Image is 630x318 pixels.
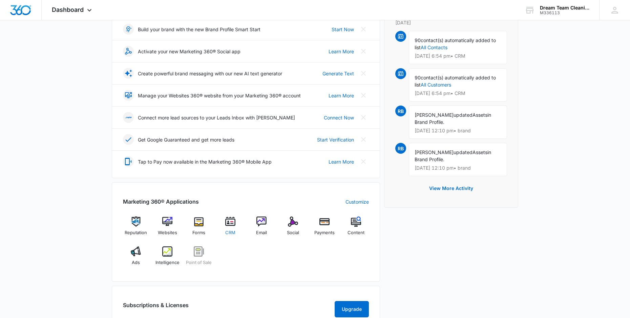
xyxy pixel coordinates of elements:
[322,70,354,77] a: Generate Text
[138,136,234,143] p: Get Google Guaranteed and get more leads
[158,229,177,236] span: Websites
[154,246,181,271] a: Intelligence
[422,180,480,197] button: View More Activity
[125,229,147,236] span: Reputation
[335,301,369,317] button: Upgrade
[317,136,354,143] a: Start Verification
[415,37,421,43] span: 90
[186,246,212,271] a: Point of Sale
[358,46,369,57] button: Close
[192,229,205,236] span: Forms
[138,26,260,33] p: Build your brand with the new Brand Profile Smart Start
[540,5,589,11] div: account name
[343,217,369,241] a: Content
[358,112,369,123] button: Close
[415,75,421,80] span: 90
[415,149,454,155] span: [PERSON_NAME]
[358,134,369,145] button: Close
[324,114,354,121] a: Connect Now
[472,112,487,118] span: Assets
[123,217,149,241] a: Reputation
[249,217,275,241] a: Email
[415,75,496,88] span: contact(s) automatically added to list
[395,143,406,154] span: RB
[329,48,354,55] a: Learn More
[348,229,364,236] span: Content
[217,217,243,241] a: CRM
[52,6,84,13] span: Dashboard
[472,149,487,155] span: Assets
[123,301,189,315] h2: Subscriptions & Licenses
[312,217,338,241] a: Payments
[421,82,451,88] a: All Customers
[138,114,295,121] p: Connect more lead sources to your Leads Inbox with [PERSON_NAME]
[256,229,267,236] span: Email
[186,259,212,266] span: Point of Sale
[138,92,301,99] p: Manage your Websites 360® website from your Marketing 360® account
[454,112,472,118] span: updated
[225,229,235,236] span: CRM
[415,54,501,58] p: [DATE] 6:54 pm • CRM
[138,70,282,77] p: Create powerful brand messaging with our new AI text generator
[415,128,501,133] p: [DATE] 12:10 pm • brand
[287,229,299,236] span: Social
[358,24,369,35] button: Close
[132,259,140,266] span: Ads
[329,92,354,99] a: Learn More
[123,246,149,271] a: Ads
[395,19,507,26] p: [DATE]
[358,68,369,79] button: Close
[138,48,240,55] p: Activate your new Marketing 360® Social app
[123,198,199,206] h2: Marketing 360® Applications
[415,91,501,96] p: [DATE] 6:54 pm • CRM
[454,149,472,155] span: updated
[358,156,369,167] button: Close
[332,26,354,33] a: Start Now
[154,217,181,241] a: Websites
[415,37,496,50] span: contact(s) automatically added to list
[421,44,447,50] a: All Contacts
[415,166,501,170] p: [DATE] 12:10 pm • brand
[186,217,212,241] a: Forms
[415,112,454,118] span: [PERSON_NAME]
[358,90,369,101] button: Close
[329,158,354,165] a: Learn More
[314,229,335,236] span: Payments
[138,158,272,165] p: Tap to Pay now available in the Marketing 360® Mobile App
[540,11,589,15] div: account id
[280,217,306,241] a: Social
[395,106,406,116] span: RB
[345,198,369,205] a: Customize
[155,259,180,266] span: Intelligence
